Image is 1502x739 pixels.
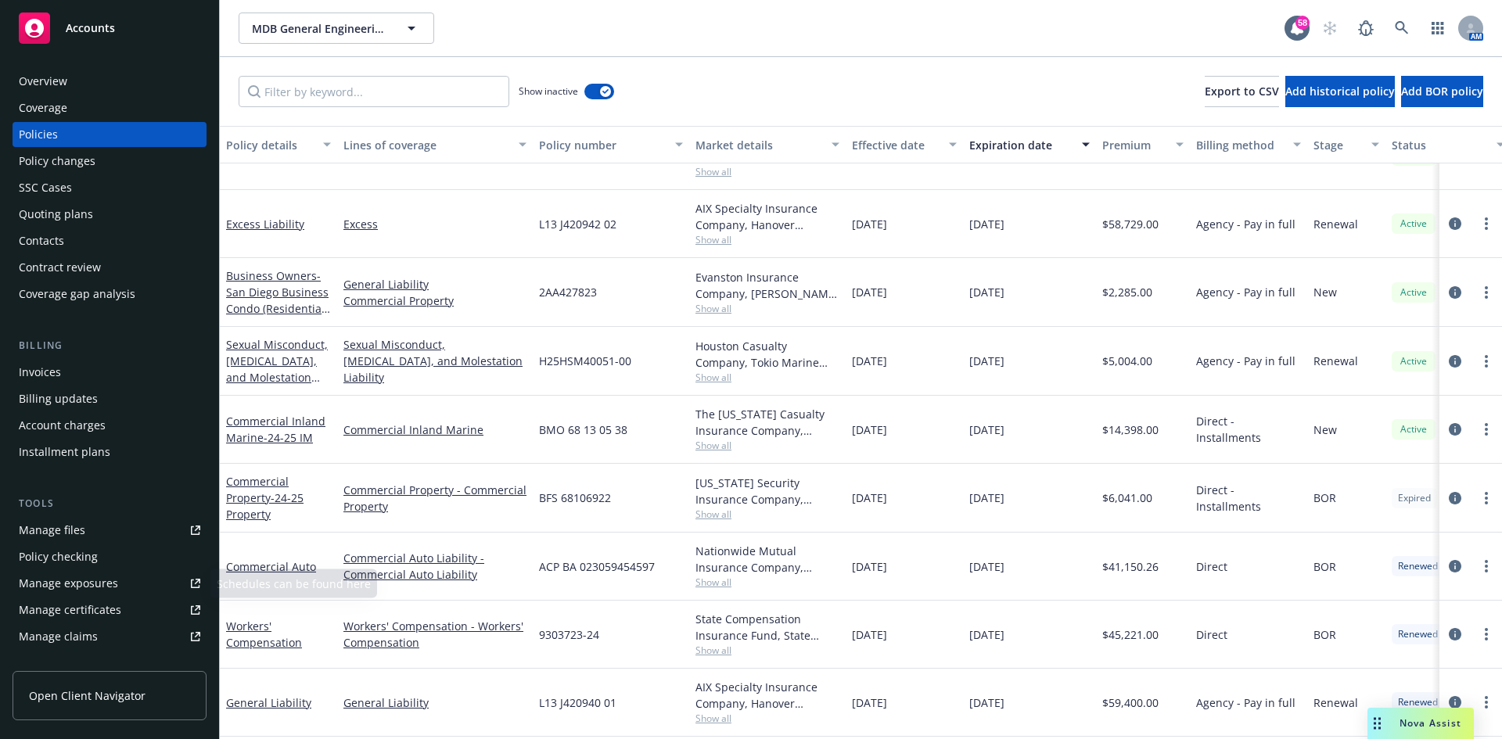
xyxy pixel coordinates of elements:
[1386,13,1418,44] a: Search
[19,95,67,120] div: Coverage
[1196,137,1284,153] div: Billing method
[852,353,887,369] span: [DATE]
[695,611,839,644] div: State Compensation Insurance Fund, State Compensation Insurance Fund (SCIF)
[852,490,887,506] span: [DATE]
[1196,694,1295,711] span: Agency - Pay in full
[13,360,207,385] a: Invoices
[1446,625,1464,644] a: circleInformation
[969,353,1004,369] span: [DATE]
[969,137,1073,153] div: Expiration date
[343,618,526,651] a: Workers' Compensation - Workers' Compensation
[1401,76,1483,107] button: Add BOR policy
[1102,694,1159,711] span: $59,400.00
[226,268,329,332] a: Business Owners
[695,508,839,521] span: Show all
[695,576,839,589] span: Show all
[695,644,839,657] span: Show all
[1205,84,1279,99] span: Export to CSV
[19,122,58,147] div: Policies
[1307,126,1385,163] button: Stage
[1196,353,1295,369] span: Agency - Pay in full
[1398,217,1429,231] span: Active
[13,255,207,280] a: Contract review
[13,651,207,676] a: Manage BORs
[1477,489,1496,508] a: more
[1477,420,1496,439] a: more
[1190,126,1307,163] button: Billing method
[19,282,135,307] div: Coverage gap analysis
[1314,13,1346,44] a: Start snowing
[1295,16,1310,30] div: 58
[19,175,72,200] div: SSC Cases
[846,126,963,163] button: Effective date
[539,558,655,575] span: ACP BA 023059454597
[1102,137,1166,153] div: Premium
[695,543,839,576] div: Nationwide Mutual Insurance Company, Nationwide Insurance Company
[1398,285,1429,300] span: Active
[1196,482,1301,515] span: Direct - Installments
[343,550,526,583] a: Commercial Auto Liability - Commercial Auto Liability
[1398,422,1429,436] span: Active
[66,22,115,34] span: Accounts
[539,694,616,711] span: L13 J420940 01
[1102,284,1152,300] span: $2,285.00
[1102,490,1152,506] span: $6,041.00
[343,336,526,386] a: Sexual Misconduct, [MEDICAL_DATA], and Molestation Liability
[13,544,207,569] a: Policy checking
[19,518,85,543] div: Manage files
[19,413,106,438] div: Account charges
[13,571,207,596] span: Manage exposures
[1446,352,1464,371] a: circleInformation
[13,413,207,438] a: Account charges
[19,255,101,280] div: Contract review
[13,175,207,200] a: SSC Cases
[695,338,839,371] div: Houston Casualty Company, Tokio Marine HCC
[343,694,526,711] a: General Liability
[695,475,839,508] div: [US_STATE] Security Insurance Company, Liberty Mutual
[19,597,121,622] div: Manage certificates
[1401,84,1483,99] span: Add BOR policy
[539,490,611,506] span: BFS 68106922
[1398,627,1438,641] span: Renewed
[1096,126,1190,163] button: Premium
[13,202,207,227] a: Quoting plans
[1398,695,1438,709] span: Renewed
[1313,422,1337,438] span: New
[852,216,887,232] span: [DATE]
[343,276,526,292] a: General Liability
[1477,352,1496,371] a: more
[19,624,98,649] div: Manage claims
[220,126,337,163] button: Policy details
[13,282,207,307] a: Coverage gap analysis
[19,228,64,253] div: Contacts
[1313,284,1337,300] span: New
[519,84,578,98] span: Show inactive
[1446,693,1464,712] a: circleInformation
[13,518,207,543] a: Manage files
[337,126,533,163] button: Lines of coverage
[252,20,387,37] span: MDB General Engineering, Inc
[1477,625,1496,644] a: more
[1446,557,1464,576] a: circleInformation
[1285,84,1395,99] span: Add historical policy
[1367,708,1387,739] div: Drag to move
[13,122,207,147] a: Policies
[239,76,509,107] input: Filter by keyword...
[1205,76,1279,107] button: Export to CSV
[1477,283,1496,302] a: more
[1196,558,1227,575] span: Direct
[852,422,887,438] span: [DATE]
[13,439,207,465] a: Installment plans
[695,712,839,725] span: Show all
[343,216,526,232] a: Excess
[1446,283,1464,302] a: circleInformation
[852,284,887,300] span: [DATE]
[539,422,627,438] span: BMO 68 13 05 38
[19,202,93,227] div: Quoting plans
[19,149,95,174] div: Policy changes
[1285,76,1395,107] button: Add historical policy
[695,302,839,315] span: Show all
[969,558,1004,575] span: [DATE]
[1102,216,1159,232] span: $58,729.00
[226,474,304,522] a: Commercial Property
